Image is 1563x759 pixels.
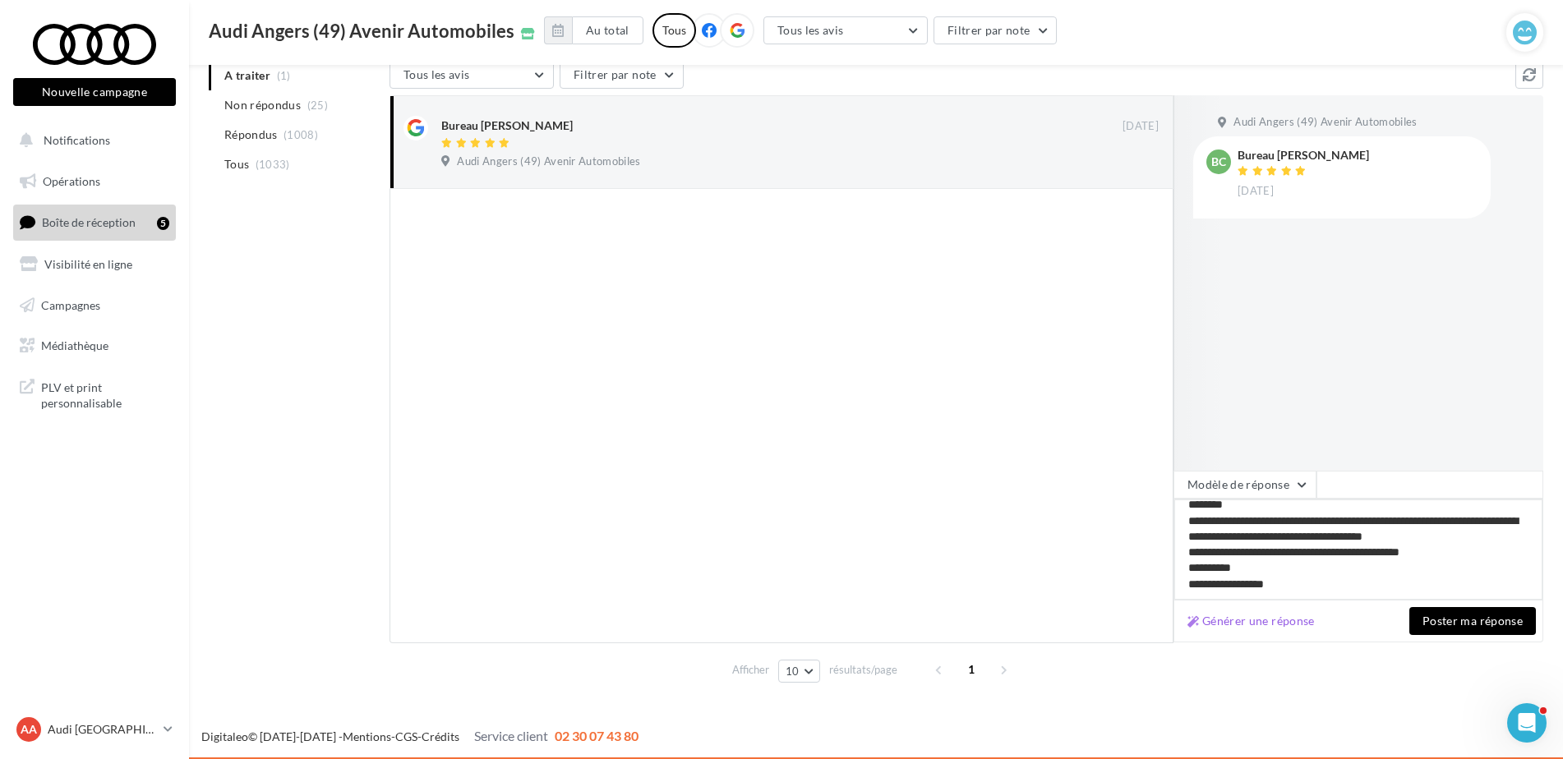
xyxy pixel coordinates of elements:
span: Médiathèque [41,338,108,352]
span: Service client [474,728,548,743]
div: Tous [652,13,696,48]
button: Filtrer par note [934,16,1058,44]
a: Crédits [422,729,459,743]
button: Au total [544,16,643,44]
span: Tous les avis [777,23,844,37]
span: Notifications [44,133,110,147]
span: 10 [786,665,800,678]
span: 1 [958,656,984,683]
a: Visibilité en ligne [10,247,179,282]
span: PLV et print personnalisable [41,376,169,412]
button: Nouvelle campagne [13,78,176,106]
span: 02 30 07 43 80 [555,728,639,743]
a: Boîte de réception5 [10,205,179,240]
span: AA [21,721,37,738]
button: Notifications [10,123,173,158]
p: Audi [GEOGRAPHIC_DATA] [48,721,157,738]
span: Afficher [732,662,769,678]
span: Campagnes [41,297,100,311]
button: Tous les avis [390,61,554,89]
span: Boîte de réception [42,215,136,229]
button: Poster ma réponse [1409,607,1536,635]
span: [DATE] [1123,119,1159,134]
button: 10 [778,660,820,683]
span: résultats/page [829,662,897,678]
div: 5 [157,217,169,230]
span: (1033) [256,158,290,171]
span: Audi Angers (49) Avenir Automobiles [209,22,514,40]
a: Digitaleo [201,729,248,743]
span: © [DATE]-[DATE] - - - [201,729,639,743]
span: (25) [307,99,328,112]
div: Bureau [PERSON_NAME] [441,117,573,134]
iframe: Intercom live chat [1507,703,1547,743]
a: Médiathèque [10,329,179,363]
a: Opérations [10,164,179,199]
span: [DATE] [1238,184,1274,199]
a: PLV et print personnalisable [10,370,179,418]
span: Tous les avis [403,67,470,81]
span: Audi Angers (49) Avenir Automobiles [1233,115,1417,130]
button: Tous les avis [763,16,928,44]
span: (1008) [284,128,318,141]
span: Opérations [43,174,100,188]
span: BC [1211,154,1226,170]
button: Filtrer par note [560,61,684,89]
a: Mentions [343,729,391,743]
a: CGS [395,729,417,743]
button: Générer une réponse [1181,611,1321,631]
span: Audi Angers (49) Avenir Automobiles [457,154,640,169]
span: Répondus [224,126,278,143]
button: Modèle de réponse [1173,471,1316,499]
span: Tous [224,156,249,172]
span: Visibilité en ligne [44,257,132,271]
div: Bureau [PERSON_NAME] [1238,149,1369,161]
a: AA Audi [GEOGRAPHIC_DATA] [13,714,176,745]
a: Campagnes [10,288,179,323]
span: Non répondus [224,97,301,113]
button: Au total [572,16,643,44]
